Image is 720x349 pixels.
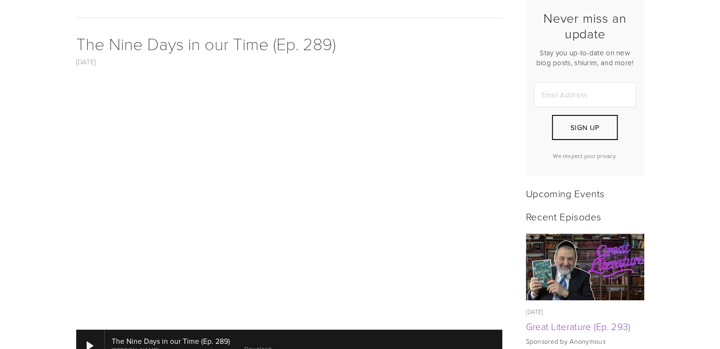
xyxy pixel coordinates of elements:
[534,10,636,41] h2: Never miss an update
[534,48,636,68] p: Stay you up-to-date on new blog posts, shiurim, and more!
[526,307,543,316] time: [DATE]
[526,234,644,300] a: Great Literature (Ep. 293)
[526,187,644,199] h2: Upcoming Events
[76,79,502,318] iframe: YouTube video player
[76,57,96,67] a: [DATE]
[526,210,644,222] h2: Recent Episodes
[76,32,336,55] a: The Nine Days in our Time (Ep. 289)
[552,115,617,140] button: Sign Up
[570,122,599,132] span: Sign Up
[525,234,644,300] img: Great Literature (Ep. 293)
[534,152,636,160] p: We respect your privacy.
[534,82,636,107] input: Email Address
[526,320,631,333] a: Great Literature (Ep. 293)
